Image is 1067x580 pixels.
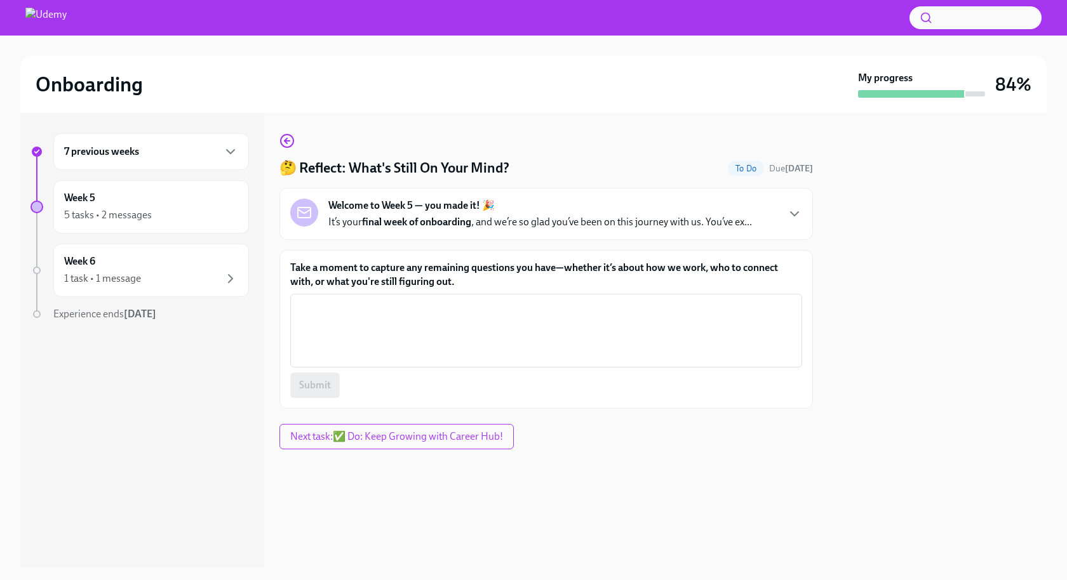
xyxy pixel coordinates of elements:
strong: Welcome to Week 5 — you made it! 🎉 [328,199,495,213]
div: 1 task • 1 message [64,272,141,286]
h6: 7 previous weeks [64,145,139,159]
span: August 31st, 2025 10:00 [769,162,813,175]
div: 5 tasks • 2 messages [64,208,152,222]
strong: My progress [858,71,913,85]
label: Take a moment to capture any remaining questions you have—whether it’s about how we work, who to ... [290,261,802,289]
h6: Week 5 [64,191,95,205]
h4: 🤔 Reflect: What's Still On Your Mind? [279,159,509,178]
div: 7 previous weeks [53,133,249,170]
span: Experience ends [53,308,156,320]
img: Udemy [25,8,67,28]
a: Week 55 tasks • 2 messages [30,180,249,234]
strong: final week of onboarding [362,216,471,228]
h6: Week 6 [64,254,95,268]
span: To Do [728,164,764,173]
span: Due [769,163,813,174]
span: Next task : ✅ Do: Keep Growing with Career Hub! [290,430,503,443]
h3: 84% [995,73,1031,96]
p: It’s your , and we’re so glad you’ve been on this journey with us. You’ve ex... [328,215,752,229]
a: Week 61 task • 1 message [30,244,249,297]
strong: [DATE] [785,163,813,174]
button: Next task:✅ Do: Keep Growing with Career Hub! [279,424,514,449]
strong: [DATE] [124,308,156,320]
h2: Onboarding [36,72,143,97]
